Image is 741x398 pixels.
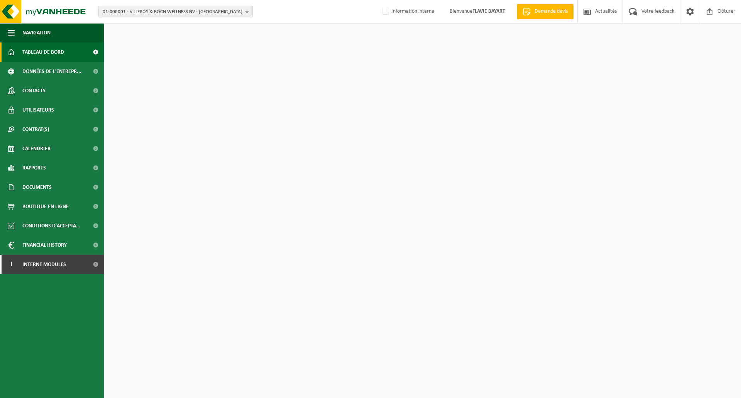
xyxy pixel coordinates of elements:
button: 01-000001 - VILLEROY & BOCH WELLNESS NV - [GEOGRAPHIC_DATA] [98,6,253,17]
span: I [8,255,15,274]
span: Calendrier [22,139,51,158]
span: Contrat(s) [22,120,49,139]
label: Information interne [381,6,434,17]
span: Boutique en ligne [22,197,69,216]
span: Demande devis [533,8,570,15]
span: Utilisateurs [22,100,54,120]
span: Interne modules [22,255,66,274]
span: Conditions d'accepta... [22,216,81,235]
span: Données de l'entrepr... [22,62,81,81]
span: Contacts [22,81,46,100]
span: Navigation [22,23,51,42]
span: Rapports [22,158,46,178]
span: Documents [22,178,52,197]
span: 01-000001 - VILLEROY & BOCH WELLNESS NV - [GEOGRAPHIC_DATA] [103,6,242,18]
strong: FLAVIE BAYART [472,8,505,14]
span: Financial History [22,235,67,255]
a: Demande devis [517,4,574,19]
span: Tableau de bord [22,42,64,62]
